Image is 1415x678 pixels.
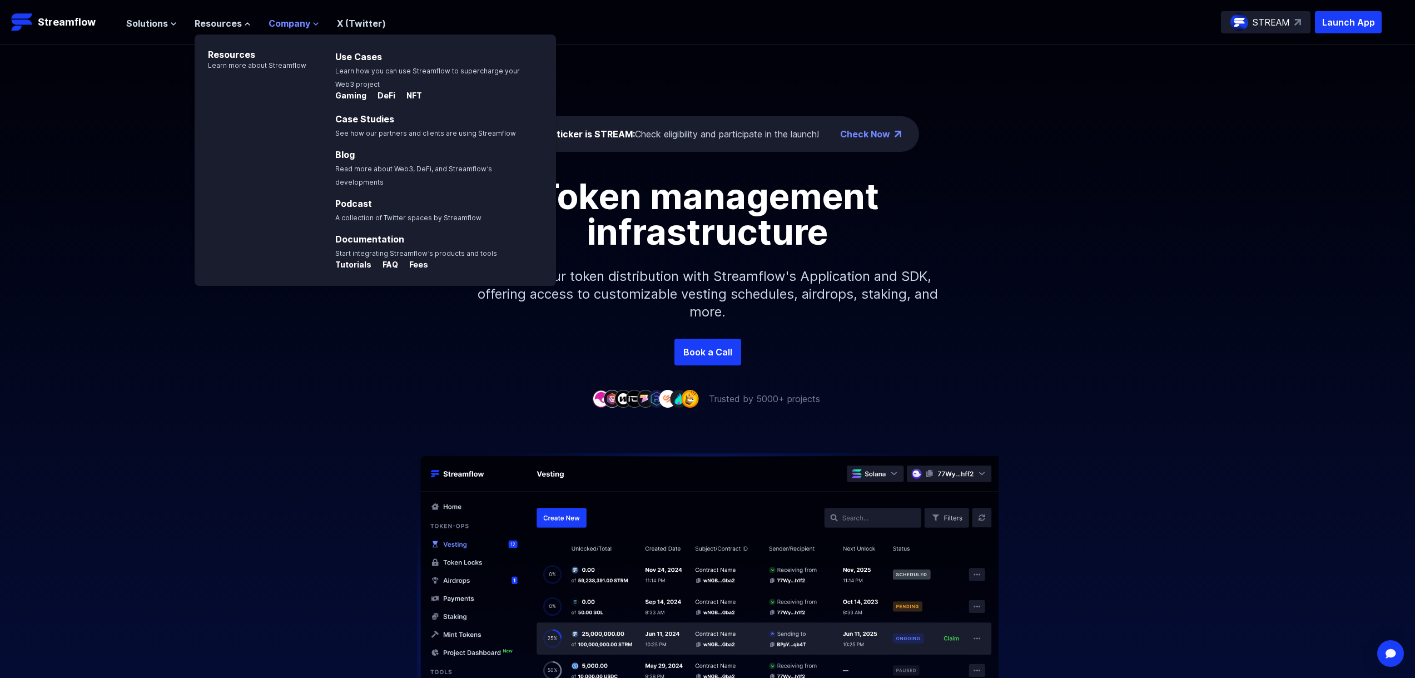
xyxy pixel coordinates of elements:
[335,198,372,209] a: Podcast
[648,390,666,407] img: company-6
[337,18,386,29] a: X (Twitter)
[840,127,890,141] a: Check Now
[1253,16,1290,29] p: STREAM
[11,11,115,33] a: Streamflow
[126,17,168,30] span: Solutions
[335,91,369,102] a: Gaming
[369,91,398,102] a: DeFi
[400,260,428,271] a: Fees
[398,90,422,101] p: NFT
[335,249,497,258] span: Start integrating Streamflow’s products and tools
[659,390,677,407] img: company-7
[335,129,516,137] span: See how our partners and clients are using Streamflow
[195,17,242,30] span: Resources
[674,339,741,365] a: Book a Call
[458,179,958,250] h1: Token management infrastructure
[592,390,610,407] img: company-1
[269,17,319,30] button: Company
[335,165,492,186] span: Read more about Web3, DeFi, and Streamflow’s developments
[335,51,382,62] a: Use Cases
[681,390,699,407] img: company-9
[1294,19,1301,26] img: top-right-arrow.svg
[537,127,819,141] div: Check eligibility and participate in the launch!
[603,390,621,407] img: company-2
[1377,640,1404,667] div: Open Intercom Messenger
[195,61,306,70] p: Learn more about Streamflow
[625,390,643,407] img: company-4
[709,392,820,405] p: Trusted by 5000+ projects
[469,250,947,339] p: Simplify your token distribution with Streamflow's Application and SDK, offering access to custom...
[369,90,395,101] p: DeFi
[195,17,251,30] button: Resources
[335,67,520,88] span: Learn how you can use Streamflow to supercharge your Web3 project
[537,128,635,140] span: The ticker is STREAM:
[335,90,366,101] p: Gaming
[126,17,177,30] button: Solutions
[374,259,398,270] p: FAQ
[11,11,33,33] img: Streamflow Logo
[335,113,394,125] a: Case Studies
[335,260,374,271] a: Tutorials
[38,14,96,30] p: Streamflow
[895,131,901,137] img: top-right-arrow.png
[670,390,688,407] img: company-8
[1230,13,1248,31] img: streamflow-logo-circle.png
[374,260,400,271] a: FAQ
[1221,11,1310,33] a: STREAM
[269,17,310,30] span: Company
[335,214,481,222] span: A collection of Twitter spaces by Streamflow
[1315,11,1382,33] button: Launch App
[398,91,422,102] a: NFT
[637,390,654,407] img: company-5
[195,34,306,61] p: Resources
[614,390,632,407] img: company-3
[335,149,355,160] a: Blog
[400,259,428,270] p: Fees
[335,234,404,245] a: Documentation
[335,259,371,270] p: Tutorials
